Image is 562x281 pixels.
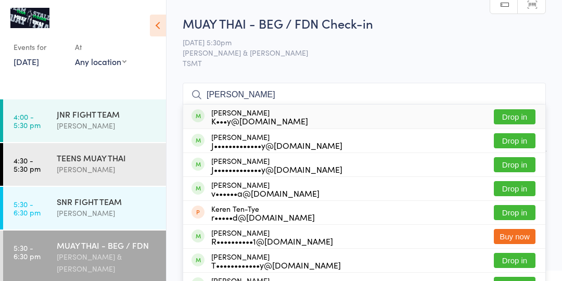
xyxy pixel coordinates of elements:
[75,56,126,67] div: Any location
[14,39,65,56] div: Events for
[10,8,49,28] img: Team Stalder Muay Thai
[3,143,166,186] a: 4:30 -5:30 pmTEENS MUAY THAI[PERSON_NAME]
[57,207,157,219] div: [PERSON_NAME]
[183,47,530,58] span: [PERSON_NAME] & [PERSON_NAME]
[494,253,535,268] button: Drop in
[494,205,535,220] button: Drop in
[57,163,157,175] div: [PERSON_NAME]
[211,157,342,173] div: [PERSON_NAME]
[183,58,546,68] span: TSMT
[3,187,166,229] a: 5:30 -6:30 pmSNR FIGHT TEAM[PERSON_NAME]
[494,109,535,124] button: Drop in
[14,200,41,216] time: 5:30 - 6:30 pm
[494,181,535,196] button: Drop in
[211,165,342,173] div: J•••••••••••••y@[DOMAIN_NAME]
[211,261,341,269] div: T••••••••••••y@[DOMAIN_NAME]
[211,213,315,221] div: r•••••d@[DOMAIN_NAME]
[211,189,320,197] div: v••••••a@[DOMAIN_NAME]
[183,83,546,107] input: Search
[57,152,157,163] div: TEENS MUAY THAI
[211,181,320,197] div: [PERSON_NAME]
[494,133,535,148] button: Drop in
[57,120,157,132] div: [PERSON_NAME]
[14,156,41,173] time: 4:30 - 5:30 pm
[211,228,333,245] div: [PERSON_NAME]
[211,252,341,269] div: [PERSON_NAME]
[57,251,157,275] div: [PERSON_NAME] & [PERSON_NAME]
[14,244,41,260] time: 5:30 - 6:30 pm
[211,133,342,149] div: [PERSON_NAME]
[211,205,315,221] div: Keren Ten-Tye
[211,108,308,125] div: [PERSON_NAME]
[57,108,157,120] div: JNR FIGHT TEAM
[183,37,530,47] span: [DATE] 5:30pm
[14,56,39,67] a: [DATE]
[75,39,126,56] div: At
[14,112,41,129] time: 4:00 - 5:30 pm
[211,237,333,245] div: R••••••••••1@[DOMAIN_NAME]
[211,141,342,149] div: J•••••••••••••y@[DOMAIN_NAME]
[494,157,535,172] button: Drop in
[211,117,308,125] div: K•••y@[DOMAIN_NAME]
[494,229,535,244] button: Buy now
[3,99,166,142] a: 4:00 -5:30 pmJNR FIGHT TEAM[PERSON_NAME]
[57,239,157,251] div: MUAY THAI - BEG / FDN
[57,196,157,207] div: SNR FIGHT TEAM
[183,15,546,32] h2: MUAY THAI - BEG / FDN Check-in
